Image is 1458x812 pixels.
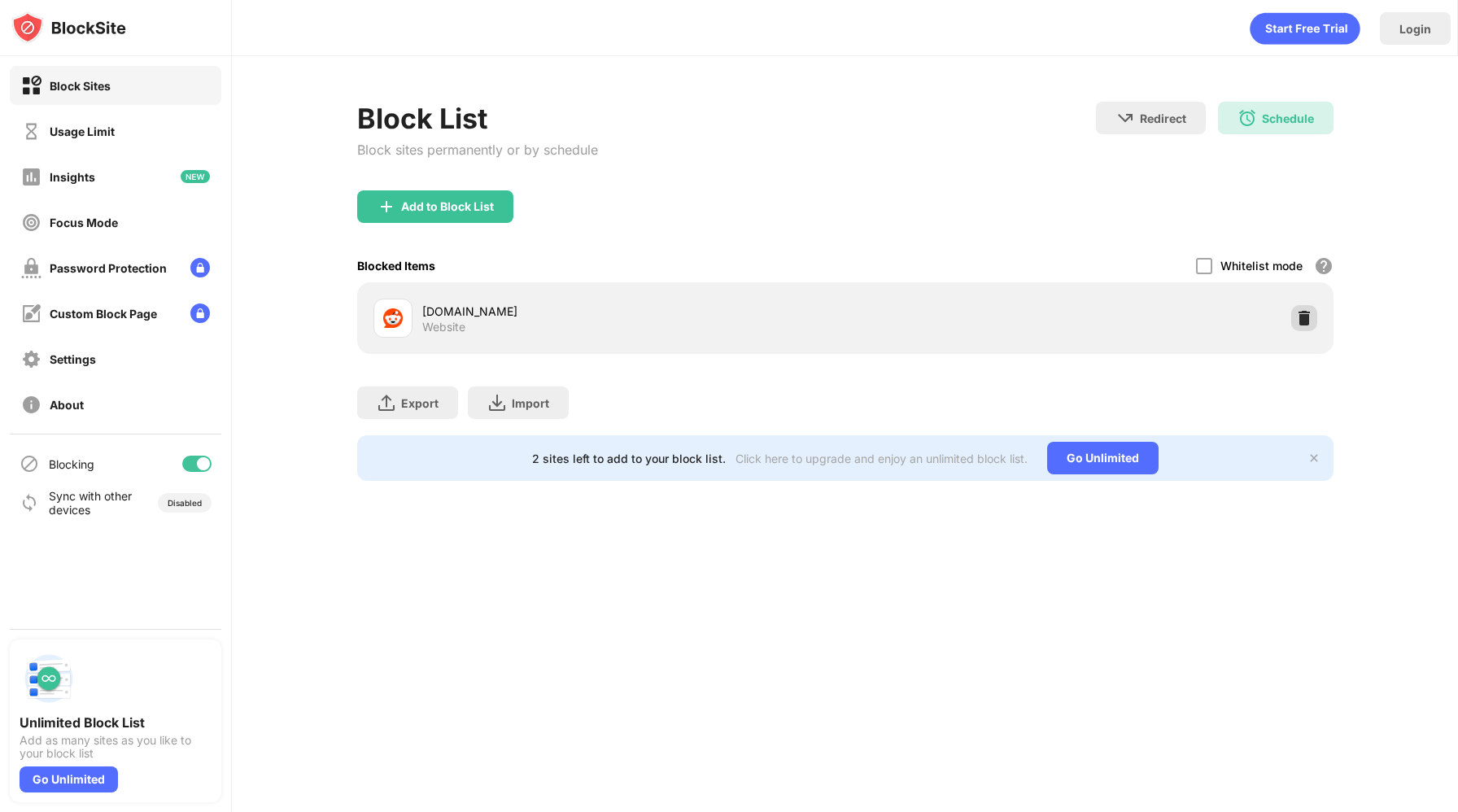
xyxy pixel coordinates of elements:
[20,454,39,474] img: blocking-icon.svg
[21,121,41,142] img: time-usage-off.svg
[357,259,435,273] div: Blocked Items
[21,395,41,415] img: about-off.svg
[21,303,41,324] img: customize-block-page-off.svg
[11,11,126,44] img: logo-blocksite.svg
[20,649,78,708] img: push-block-list.svg
[1220,259,1303,273] div: Whitelist mode
[50,398,84,412] div: About
[1140,111,1186,125] div: Redirect
[50,216,118,229] div: Focus Mode
[401,200,494,213] div: Add to Block List
[21,167,41,187] img: insights-off.svg
[21,349,41,369] img: settings-off.svg
[50,124,115,138] div: Usage Limit
[383,308,403,328] img: favicons
[1262,111,1314,125] div: Schedule
[49,489,133,517] div: Sync with other devices
[181,170,210,183] img: new-icon.svg
[512,396,549,410] div: Import
[736,452,1028,465] div: Click here to upgrade and enjoy an unlimited block list.
[532,452,726,465] div: 2 sites left to add to your block list.
[49,457,94,471] div: Blocking
[357,142,598,158] div: Block sites permanently or by schedule
[190,303,210,323] img: lock-menu.svg
[422,303,845,320] div: [DOMAIN_NAME]
[168,498,202,508] div: Disabled
[422,320,465,334] div: Website
[20,766,118,792] div: Go Unlimited
[21,258,41,278] img: password-protection-off.svg
[357,102,598,135] div: Block List
[401,396,439,410] div: Export
[21,76,41,96] img: block-on.svg
[50,261,167,275] div: Password Protection
[21,212,41,233] img: focus-off.svg
[50,79,111,93] div: Block Sites
[50,307,157,321] div: Custom Block Page
[20,714,212,731] div: Unlimited Block List
[20,493,39,513] img: sync-icon.svg
[1047,442,1159,474] div: Go Unlimited
[1250,12,1360,45] div: animation
[1307,452,1320,465] img: x-button.svg
[1399,22,1431,36] div: Login
[50,352,96,366] div: Settings
[20,734,212,760] div: Add as many sites as you like to your block list
[50,170,95,184] div: Insights
[190,258,210,277] img: lock-menu.svg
